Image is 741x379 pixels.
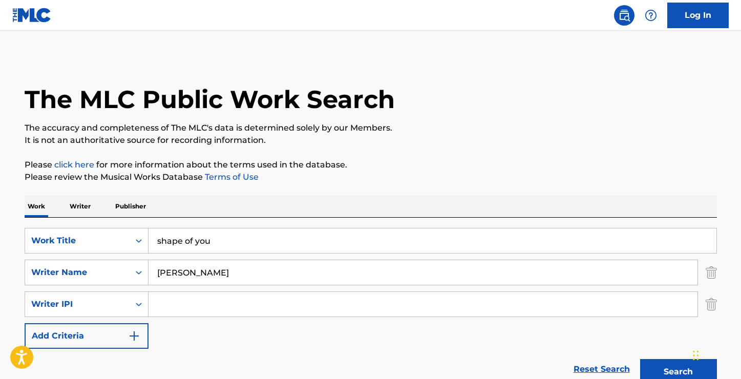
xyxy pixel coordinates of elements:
[112,196,149,217] p: Publisher
[128,330,140,342] img: 9d2ae6d4665cec9f34b9.svg
[25,159,717,171] p: Please for more information about the terms used in the database.
[25,122,717,134] p: The accuracy and completeness of The MLC's data is determined solely by our Members.
[25,323,149,349] button: Add Criteria
[25,84,395,115] h1: The MLC Public Work Search
[31,266,123,279] div: Writer Name
[618,9,630,22] img: search
[693,340,699,371] div: 拖曳
[25,171,717,183] p: Please review the Musical Works Database
[67,196,94,217] p: Writer
[645,9,657,22] img: help
[31,298,123,310] div: Writer IPI
[706,291,717,317] img: Delete Criterion
[667,3,729,28] a: Log In
[12,8,52,23] img: MLC Logo
[706,260,717,285] img: Delete Criterion
[31,235,123,247] div: Work Title
[614,5,634,26] a: Public Search
[25,196,48,217] p: Work
[25,134,717,146] p: It is not an authoritative source for recording information.
[203,172,259,182] a: Terms of Use
[690,330,741,379] iframe: Chat Widget
[54,160,94,170] a: click here
[641,5,661,26] div: Help
[690,330,741,379] div: 聊天小工具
